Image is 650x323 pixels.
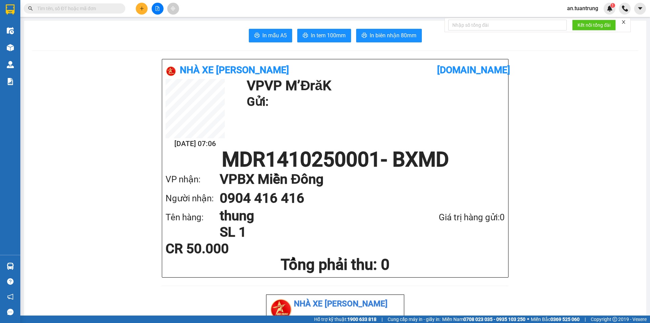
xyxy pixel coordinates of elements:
h1: VP BX Miền Đông [220,170,491,189]
span: message [7,309,14,315]
input: Nhập số tổng đài [448,20,567,31]
h1: MDR1410250001 - BXMD [166,149,505,170]
span: In tem 100mm [311,31,346,40]
span: Miền Bắc [531,316,580,323]
span: file-add [155,6,160,11]
button: printerIn mẫu A5 [249,29,292,42]
span: an.tuantrung [562,4,604,13]
span: notification [7,294,14,300]
h1: Tổng phải thu: 0 [166,256,505,274]
strong: 0708 023 035 - 0935 103 250 [463,317,525,322]
h1: 0904 416 416 [220,189,491,208]
input: Tìm tên, số ĐT hoặc mã đơn [37,5,117,12]
button: printerIn biên nhận 80mm [356,29,422,42]
button: Kết nối tổng đài [572,20,616,31]
img: logo-vxr [6,4,15,15]
h1: VP VP M’ĐrăK [247,79,501,93]
strong: 0369 525 060 [550,317,580,322]
span: printer [303,33,308,39]
div: Người nhận: [166,191,220,205]
h1: SL 1 [220,224,403,240]
span: In biên nhận 80mm [370,31,416,40]
span: question-circle [7,278,14,285]
img: phone-icon [622,5,628,12]
span: ⚪️ [527,318,529,321]
img: solution-icon [7,78,14,85]
img: logo.jpg [269,298,293,321]
img: warehouse-icon [7,263,14,270]
div: Giá trị hàng gửi: 0 [403,210,505,224]
h1: Gửi: [247,93,501,111]
li: Nhà xe [PERSON_NAME] [269,298,401,310]
span: caret-down [637,5,643,12]
span: search [28,6,33,11]
span: copyright [612,317,617,322]
b: Nhà xe [PERSON_NAME] [180,64,289,76]
div: Tên hàng: [166,210,220,224]
button: caret-down [634,3,646,15]
span: Hỗ trợ kỹ thuật: [314,316,376,323]
div: CR 50.000 [166,242,278,256]
span: | [382,316,383,323]
img: logo.jpg [166,66,176,77]
img: icon-new-feature [607,5,613,12]
span: | [585,316,586,323]
img: warehouse-icon [7,61,14,68]
button: plus [136,3,148,15]
span: Kết nối tổng đài [578,21,610,29]
button: file-add [152,3,164,15]
h1: thung [220,208,403,224]
span: printer [254,33,260,39]
span: aim [171,6,175,11]
strong: 1900 633 818 [347,317,376,322]
img: warehouse-icon [7,27,14,34]
span: Miền Nam [442,316,525,323]
b: [DOMAIN_NAME] [437,64,510,76]
sup: 1 [610,3,615,8]
span: Cung cấp máy in - giấy in: [388,316,440,323]
span: In mẫu A5 [262,31,287,40]
span: printer [362,33,367,39]
div: VP nhận: [166,173,220,186]
span: close [621,20,626,24]
h2: [DATE] 07:06 [166,138,225,149]
button: aim [167,3,179,15]
span: 1 [611,3,614,8]
button: printerIn tem 100mm [297,29,351,42]
img: warehouse-icon [7,44,14,51]
span: plus [139,6,144,11]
